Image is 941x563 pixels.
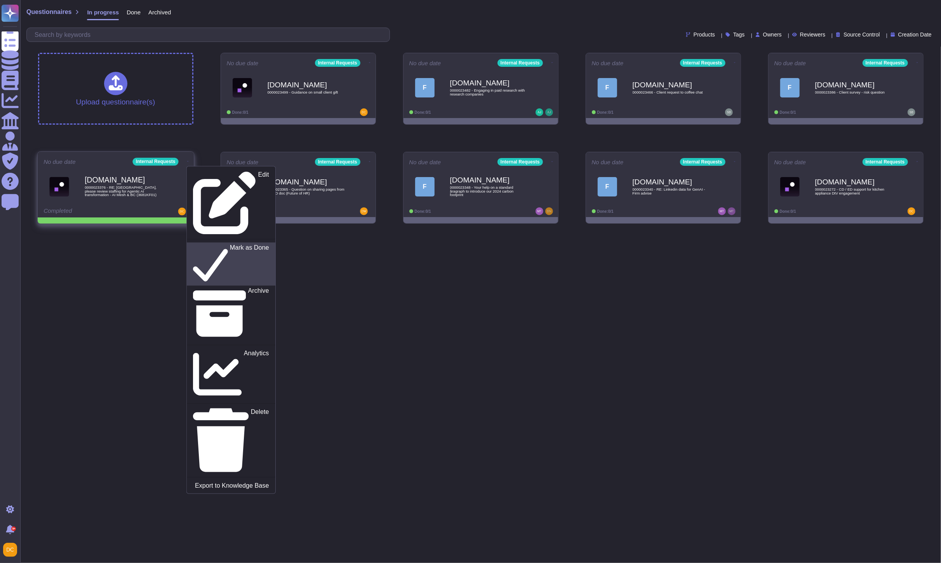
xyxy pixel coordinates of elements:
div: F [598,78,617,97]
span: In progress [87,9,119,15]
img: user [545,108,553,116]
span: 0000023272 - CD / ED support for kitchen appliance DtV engagement [815,188,893,195]
span: No due date [774,159,806,165]
img: user [360,108,368,116]
span: 0000023340 - RE: Linkedin data for GenAI - Firm advise [633,188,710,195]
img: Logo [233,78,252,97]
img: user [908,207,915,215]
b: [DOMAIN_NAME] [815,178,893,186]
b: [DOMAIN_NAME] [633,178,710,186]
span: Owners [763,32,782,37]
span: Creation Date [898,32,932,37]
p: Export to Knowledge Base [195,483,269,489]
p: Archive [248,287,269,340]
div: Internal Requests [315,158,360,166]
img: user [360,207,368,215]
div: Internal Requests [863,59,908,67]
a: Archive [186,285,275,342]
span: Done: 0/1 [597,110,614,115]
b: [DOMAIN_NAME] [450,176,528,184]
div: Internal Requests [497,59,543,67]
span: No due date [227,159,259,165]
div: F [415,78,435,97]
span: 0000023365 - Question on sharing pages from a CxO doc (Future of HR) [268,188,345,195]
div: Internal Requests [132,158,178,165]
div: Internal Requests [497,158,543,166]
p: Mark as Done [230,245,269,284]
a: Delete [186,407,275,474]
img: user [178,208,186,215]
b: [DOMAIN_NAME] [815,81,893,89]
span: Done: 0/1 [415,110,431,115]
span: No due date [592,60,624,66]
img: user [545,207,553,215]
img: Logo [49,177,69,196]
span: Archived [148,9,171,15]
span: Reviewers [800,32,825,37]
div: F [598,177,617,196]
div: Internal Requests [863,158,908,166]
div: F [780,78,800,97]
span: No due date [409,60,441,66]
span: 0000023499 - Guidance on small client gift [268,90,345,94]
b: [DOMAIN_NAME] [85,176,163,184]
span: Done: 0/1 [232,110,249,115]
a: Export to Knowledge Base [186,481,275,490]
input: Search by keywords [31,28,390,42]
span: 0000023348 - Your help on a standard âragraph to introduce our 2024 carbon footprint [450,186,528,197]
span: Done: 0/1 [780,110,796,115]
b: [DOMAIN_NAME] [633,81,710,89]
div: Completed [43,208,140,215]
b: [DOMAIN_NAME] [450,79,528,87]
p: Edit [258,172,269,235]
div: Upload questionnaire(s) [76,72,155,106]
span: 0000023376 - RE: [GEOGRAPHIC_DATA], please review staffing for Agentic AI transformation - AI Mes... [85,186,163,197]
span: No due date [592,159,624,165]
b: [DOMAIN_NAME] [268,178,345,186]
img: user [536,108,543,116]
div: 9+ [11,527,16,531]
span: 0000023386 - Client survey - risk question [815,90,893,94]
div: Internal Requests [680,158,725,166]
a: Edit [186,170,275,236]
button: user [2,541,23,558]
span: Source Control [844,32,880,37]
div: Internal Requests [680,59,725,67]
span: Questionnaires [26,9,71,15]
img: user [536,207,543,215]
span: No due date [43,159,76,165]
a: Analytics [186,348,275,400]
span: Done [127,9,141,15]
span: Done: 0/1 [780,209,796,214]
p: Analytics [244,350,269,399]
div: F [415,177,435,196]
div: Internal Requests [315,59,360,67]
img: user [718,207,726,215]
span: No due date [409,159,441,165]
span: No due date [227,60,259,66]
span: Done: 0/1 [415,209,431,214]
span: Products [694,32,715,37]
img: user [725,108,733,116]
img: Logo [780,177,800,196]
span: No due date [774,60,806,66]
span: 0000023482 - Engaging in paid research with research companies [450,89,528,96]
span: 0000023466 - Client request to coffee chat [633,90,710,94]
p: Delete [250,409,269,472]
span: Done: 0/1 [597,209,614,214]
img: user [3,543,17,557]
img: user [908,108,915,116]
span: Tags [733,32,745,37]
a: Mark as Done [186,242,275,285]
img: user [728,207,736,215]
b: [DOMAIN_NAME] [268,81,345,89]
